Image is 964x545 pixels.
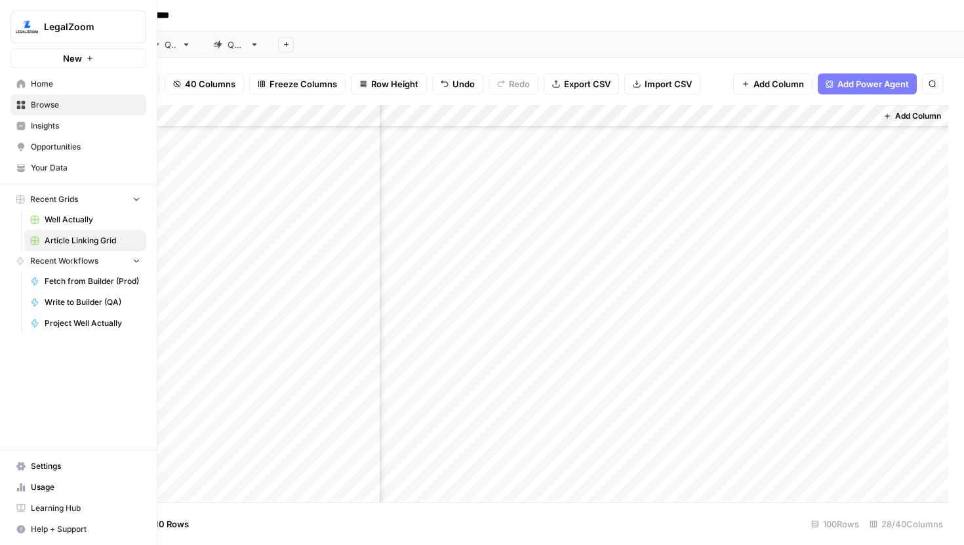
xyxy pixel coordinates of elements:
span: Add Column [753,77,804,91]
span: Row Height [371,77,418,91]
span: Article Linking Grid [45,235,140,247]
button: 40 Columns [165,73,244,94]
a: Write to Builder (QA) [24,292,146,313]
span: Add Column [895,110,941,122]
span: Add 10 Rows [136,517,189,531]
span: Redo [509,77,530,91]
a: Insights [10,115,146,136]
span: Fetch from Builder (Prod) [45,275,140,287]
a: Settings [10,456,146,477]
span: Usage [31,481,140,493]
a: Project Well Actually [24,313,146,334]
div: 100 Rows [806,514,864,535]
button: Undo [432,73,483,94]
span: Undo [452,77,475,91]
a: QA2 [202,31,270,58]
button: Add Column [733,73,813,94]
button: Help + Support [10,519,146,540]
span: Settings [31,460,140,472]
div: QA2 [228,38,245,51]
button: New [10,49,146,68]
a: Browse [10,94,146,115]
a: Well Actually [24,209,146,230]
a: Article Linking Grid [24,230,146,251]
a: Usage [10,477,146,498]
span: 40 Columns [185,77,235,91]
button: Add Power Agent [818,73,917,94]
span: New [63,52,82,65]
span: Learning Hub [31,502,140,514]
button: Redo [489,73,538,94]
button: Import CSV [624,73,700,94]
span: Well Actually [45,214,140,226]
a: QA [139,31,202,58]
span: Browse [31,99,140,111]
span: Project Well Actually [45,317,140,329]
button: Recent Grids [10,190,146,209]
img: LegalZoom Logo [15,15,39,39]
span: Add Power Agent [837,77,909,91]
span: Home [31,78,140,90]
div: QA [165,38,176,51]
a: Learning Hub [10,498,146,519]
span: Opportunities [31,141,140,153]
button: Recent Workflows [10,251,146,271]
a: Your Data [10,157,146,178]
span: Help + Support [31,523,140,535]
span: LegalZoom [44,20,123,33]
span: Freeze Columns [270,77,337,91]
a: Home [10,73,146,94]
a: Fetch from Builder (Prod) [24,271,146,292]
span: Write to Builder (QA) [45,296,140,308]
button: Add Column [878,108,946,125]
button: Row Height [351,73,427,94]
span: Your Data [31,162,140,174]
a: Opportunities [10,136,146,157]
button: Workspace: LegalZoom [10,10,146,43]
div: 28/40 Columns [864,514,948,535]
span: Recent Workflows [30,255,98,267]
span: Export CSV [564,77,611,91]
button: Freeze Columns [249,73,346,94]
span: Import CSV [645,77,692,91]
span: Insights [31,120,140,132]
button: Export CSV [544,73,619,94]
span: Recent Grids [30,193,78,205]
